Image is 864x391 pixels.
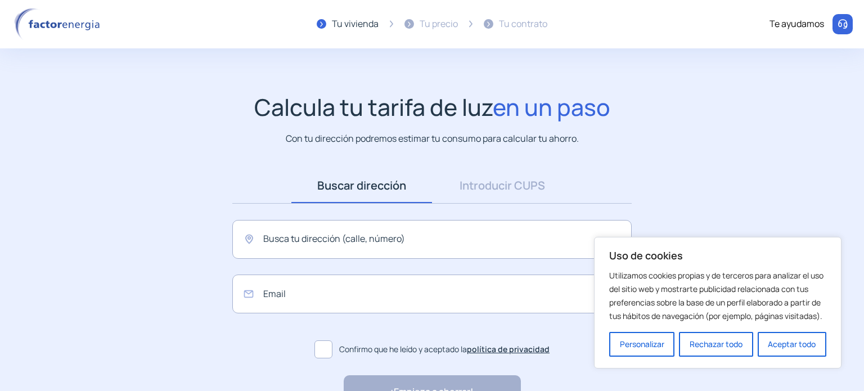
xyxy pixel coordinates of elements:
div: Uso de cookies [594,237,841,368]
div: Tu precio [420,17,458,32]
button: Rechazar todo [679,332,753,357]
div: Tu contrato [499,17,547,32]
button: Personalizar [609,332,674,357]
a: política de privacidad [467,344,550,354]
p: Con tu dirección podremos estimar tu consumo para calcular tu ahorro. [286,132,579,146]
p: Uso de cookies [609,249,826,262]
a: Buscar dirección [291,168,432,203]
a: Introducir CUPS [432,168,573,203]
span: Confirmo que he leído y aceptado la [339,343,550,356]
p: Utilizamos cookies propias y de terceros para analizar el uso del sitio web y mostrarte publicida... [609,269,826,323]
div: Tu vivienda [332,17,379,32]
span: en un paso [493,91,610,123]
img: logo factor [11,8,107,41]
button: Aceptar todo [758,332,826,357]
div: Te ayudamos [769,17,824,32]
img: llamar [837,19,848,30]
h1: Calcula tu tarifa de luz [254,93,610,121]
